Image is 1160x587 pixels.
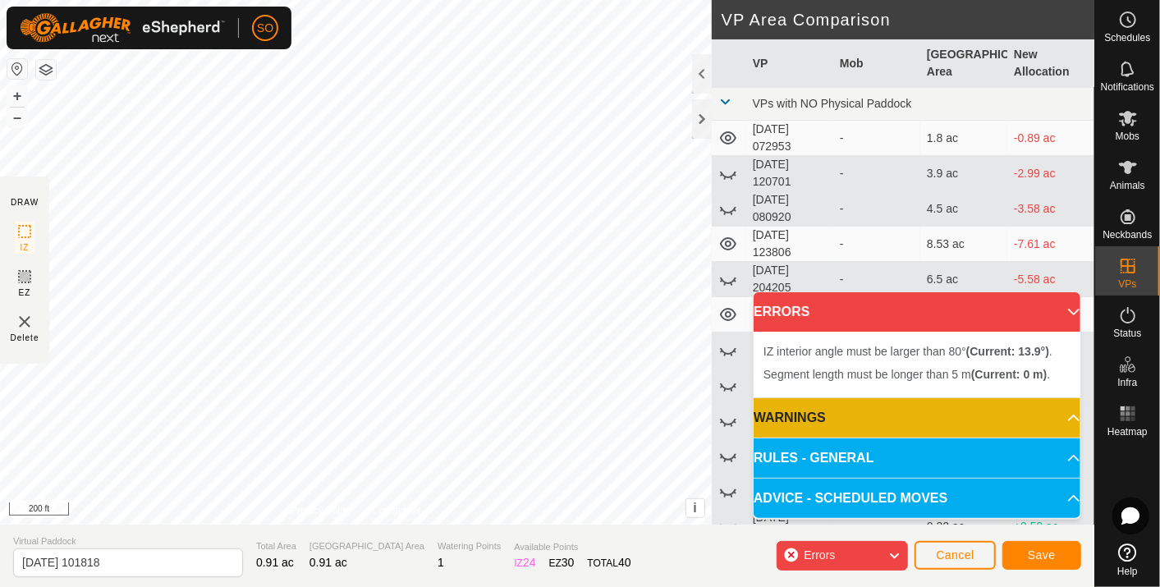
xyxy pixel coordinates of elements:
td: [DATE] 231716 [746,438,833,474]
td: -3.58 ac [1007,191,1094,227]
span: IZ [21,241,30,254]
td: [DATE] 230258 [746,297,833,332]
th: VP [746,39,833,88]
span: SO [257,20,273,37]
span: Total Area [256,539,296,553]
td: [DATE] 204205 [746,262,833,297]
span: Available Points [514,540,630,554]
div: - [840,130,914,147]
div: - [840,165,914,182]
span: Notifications [1101,82,1154,92]
p-accordion-header: WARNINGS [754,398,1080,438]
td: [DATE] 123806 [746,227,833,262]
span: i [693,501,696,515]
span: 0.91 ac [309,556,347,569]
p-accordion-content: ERRORS [754,332,1080,397]
span: WARNINGS [754,408,826,428]
td: [DATE] 231225 [746,368,833,403]
span: Delete [11,332,39,344]
span: 30 [562,556,575,569]
button: Cancel [915,541,996,570]
span: 0.91 ac [256,556,294,569]
b: (Current: 13.9°) [966,345,1049,358]
span: VPs with NO Physical Paddock [753,97,912,110]
td: [DATE] 080920 [746,191,833,227]
button: – [7,108,27,127]
h2: VP Area Comparison [722,10,1094,30]
td: [DATE] 231459 [746,403,833,438]
td: [DATE] 231808 [746,474,833,509]
span: 40 [618,556,631,569]
span: Status [1113,328,1141,338]
a: Help [1095,537,1160,583]
td: [DATE] 230647 [746,332,833,368]
button: Reset Map [7,59,27,79]
span: Segment length must be longer than 5 m . [763,368,1050,381]
span: 24 [523,556,536,569]
span: 1 [438,556,444,569]
span: Save [1028,548,1056,562]
div: EZ [549,554,575,571]
td: -7.61 ac [1007,227,1094,262]
span: Heatmap [1107,427,1148,437]
td: 4.5 ac [920,191,1007,227]
td: 8.53 ac [920,227,1007,262]
span: ERRORS [754,302,809,322]
div: DRAW [11,196,39,209]
button: i [686,499,704,517]
p-accordion-header: ERRORS [754,292,1080,332]
a: Contact Us [372,503,420,518]
span: Animals [1110,181,1145,190]
span: Infra [1117,378,1137,388]
span: IZ interior angle must be larger than 80° . [763,345,1052,358]
p-accordion-header: RULES - GENERAL [754,438,1080,478]
span: RULES - GENERAL [754,448,874,468]
div: IZ [514,554,535,571]
div: - [840,236,914,253]
button: Save [1002,541,1081,570]
span: Cancel [936,548,974,562]
th: New Allocation [1007,39,1094,88]
span: ADVICE - SCHEDULED MOVES [754,488,947,508]
span: Mobs [1116,131,1139,141]
b: (Current: 0 m) [971,368,1048,381]
td: 6.5 ac [920,262,1007,297]
td: 3.9 ac [920,156,1007,191]
td: 1.8 ac [920,121,1007,156]
span: Neckbands [1103,230,1152,240]
td: -5.58 ac [1007,262,1094,297]
span: VPs [1118,279,1136,289]
th: Mob [833,39,920,88]
div: - [840,200,914,218]
span: EZ [19,287,31,299]
td: [DATE] 231852 [746,509,833,544]
td: -0.89 ac [1007,121,1094,156]
div: TOTAL [588,554,631,571]
p-accordion-header: ADVICE - SCHEDULED MOVES [754,479,1080,518]
button: Map Layers [36,60,56,80]
div: - [840,271,914,288]
span: Watering Points [438,539,501,553]
a: Privacy Policy [291,503,352,518]
img: VP [15,312,34,332]
span: [GEOGRAPHIC_DATA] Area [309,539,424,553]
span: Virtual Paddock [13,534,243,548]
span: Errors [804,548,835,562]
td: -2.99 ac [1007,156,1094,191]
th: [GEOGRAPHIC_DATA] Area [920,39,1007,88]
button: + [7,86,27,106]
span: Help [1117,566,1138,576]
td: [DATE] 072953 [746,121,833,156]
td: [DATE] 120701 [746,156,833,191]
img: Gallagher Logo [20,13,225,43]
span: Schedules [1104,33,1150,43]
